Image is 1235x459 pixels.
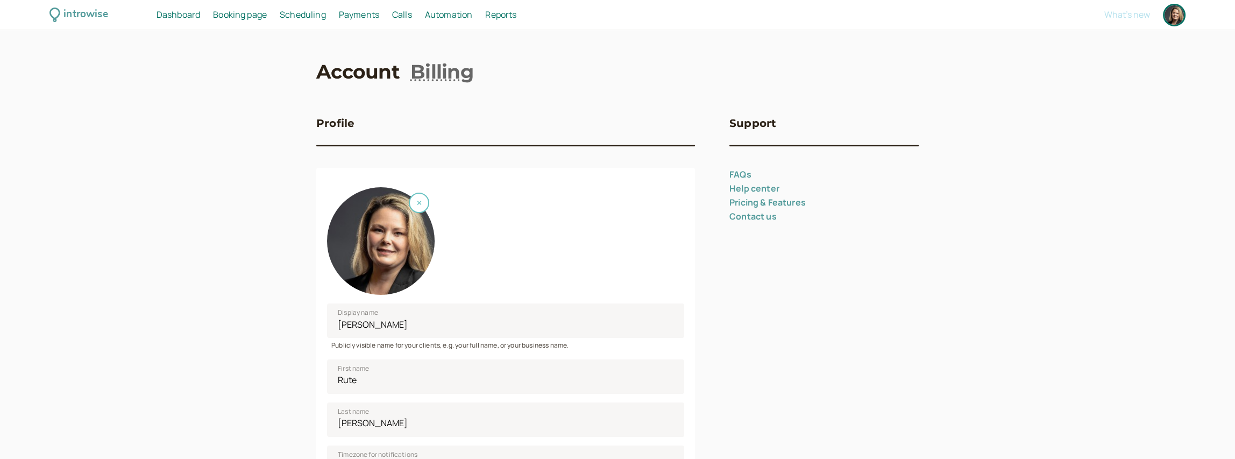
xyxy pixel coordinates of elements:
[1181,407,1235,459] iframe: Chat Widget
[729,196,806,208] a: Pricing & Features
[339,9,379,20] span: Payments
[485,8,516,22] a: Reports
[392,9,412,20] span: Calls
[729,115,776,132] h3: Support
[327,303,684,338] input: Display name
[316,58,400,85] a: Account
[425,9,473,20] span: Automation
[157,8,200,22] a: Dashboard
[327,359,684,394] input: First name
[425,8,473,22] a: Automation
[339,8,379,22] a: Payments
[729,210,777,222] a: Contact us
[1104,10,1150,19] button: What's new
[338,406,369,417] span: Last name
[63,6,108,23] div: introwise
[392,8,412,22] a: Calls
[49,6,108,23] a: introwise
[213,8,267,22] a: Booking page
[1104,9,1150,20] span: What's new
[280,9,326,20] span: Scheduling
[316,115,354,132] h3: Profile
[338,363,370,374] span: First name
[327,338,684,350] div: Publicly visible name for your clients, e.g. your full name, or your business name.
[485,9,516,20] span: Reports
[1163,4,1186,26] a: Account
[280,8,326,22] a: Scheduling
[327,402,684,437] input: Last name
[729,182,779,194] a: Help center
[338,307,378,318] span: Display name
[729,168,751,180] a: FAQs
[409,193,429,213] button: Remove
[213,9,267,20] span: Booking page
[157,9,200,20] span: Dashboard
[410,58,473,85] a: Billing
